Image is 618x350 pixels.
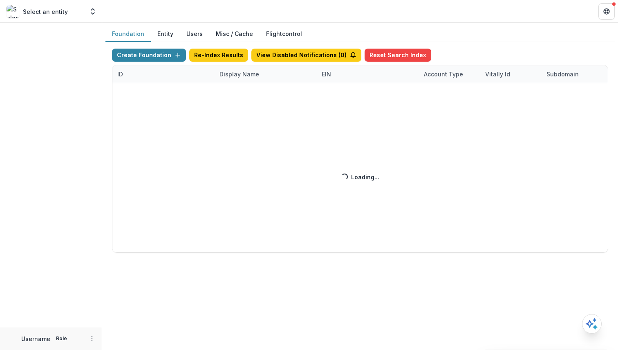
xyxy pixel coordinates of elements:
[598,3,615,20] button: Get Help
[266,29,302,38] a: Flightcontrol
[23,7,68,16] p: Select an entity
[582,314,602,334] button: Open AI Assistant
[7,5,20,18] img: Select an entity
[105,26,151,42] button: Foundation
[151,26,180,42] button: Entity
[87,334,97,343] button: More
[21,334,50,343] p: Username
[87,3,99,20] button: Open entity switcher
[54,335,69,342] p: Role
[209,26,260,42] button: Misc / Cache
[180,26,209,42] button: Users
